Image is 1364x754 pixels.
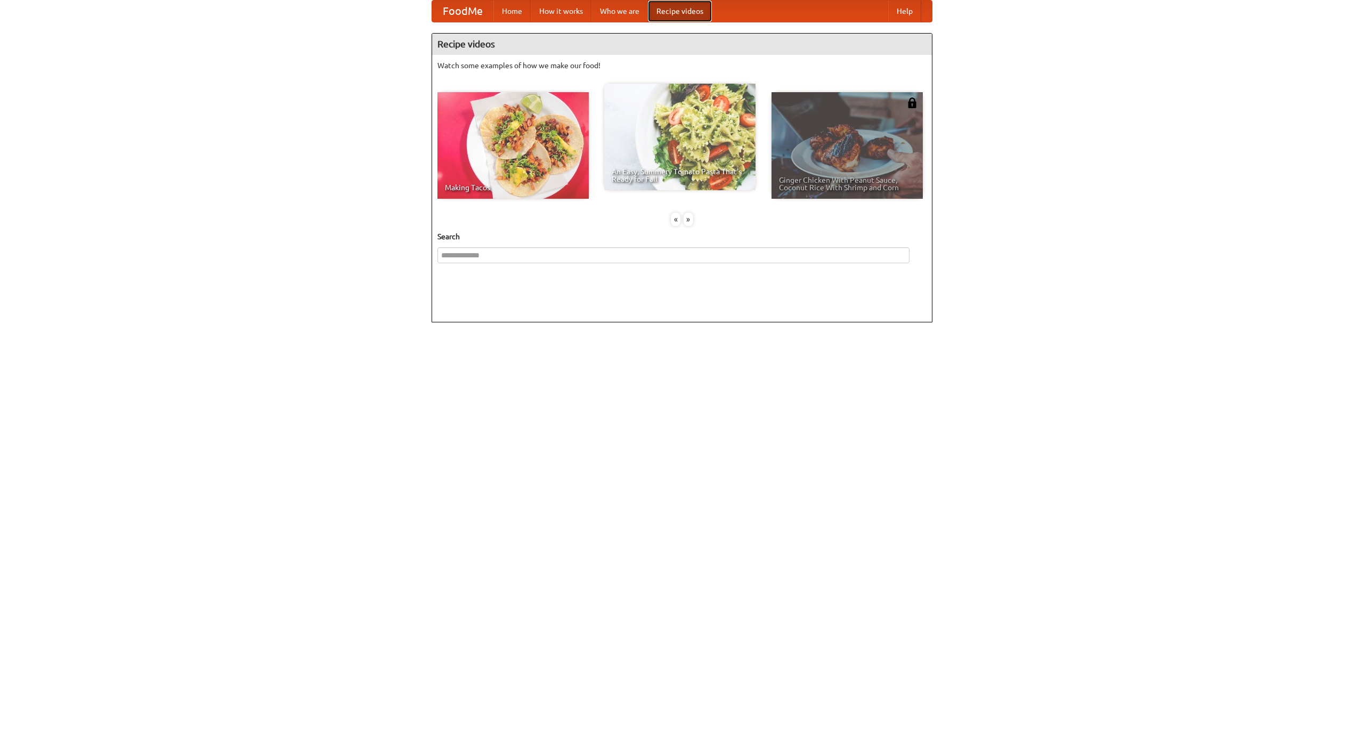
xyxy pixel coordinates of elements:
a: Who we are [591,1,648,22]
a: An Easy, Summery Tomato Pasta That's Ready for Fall [604,84,756,190]
span: An Easy, Summery Tomato Pasta That's Ready for Fall [612,168,748,183]
a: FoodMe [432,1,493,22]
div: « [671,213,680,226]
img: 483408.png [907,98,918,108]
a: Recipe videos [648,1,712,22]
a: Help [888,1,921,22]
a: How it works [531,1,591,22]
div: » [684,213,693,226]
h5: Search [437,231,927,242]
h4: Recipe videos [432,34,932,55]
a: Making Tacos [437,92,589,199]
a: Home [493,1,531,22]
span: Making Tacos [445,184,581,191]
p: Watch some examples of how we make our food! [437,60,927,71]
